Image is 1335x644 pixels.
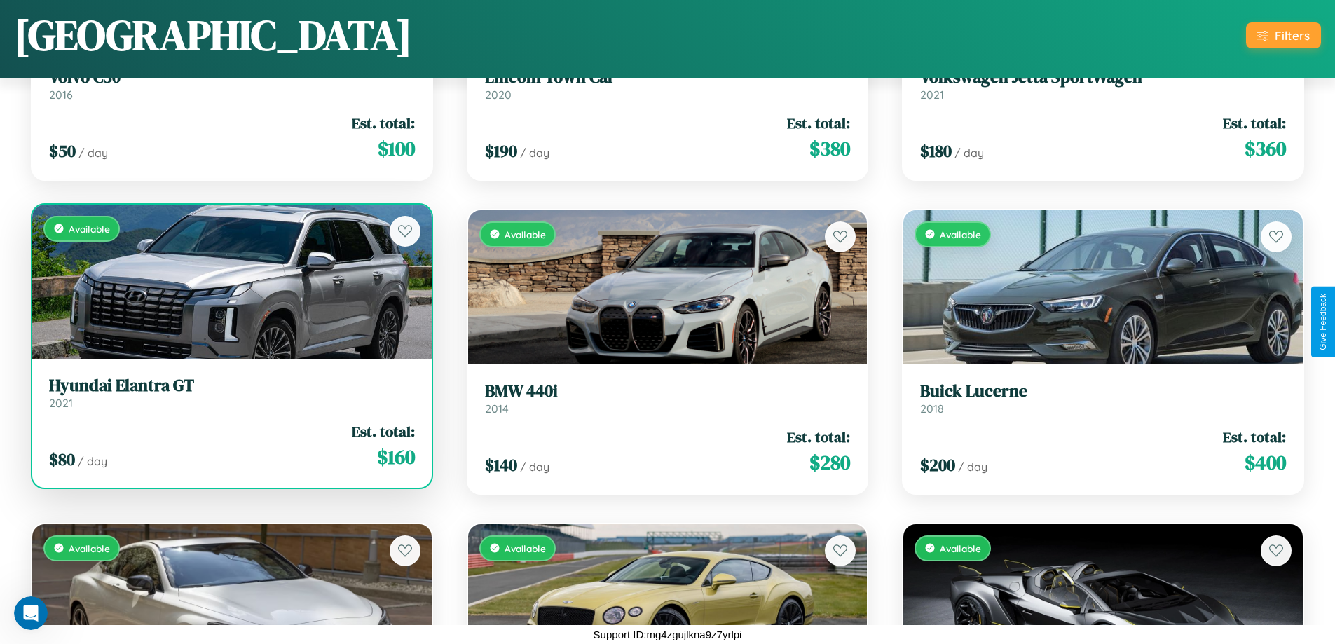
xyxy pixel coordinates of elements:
[69,223,110,235] span: Available
[485,88,512,102] span: 2020
[920,381,1286,416] a: Buick Lucerne2018
[809,135,850,163] span: $ 380
[49,67,415,88] h3: Volvo C30
[485,381,851,402] h3: BMW 440i
[49,448,75,471] span: $ 80
[1245,135,1286,163] span: $ 360
[920,67,1286,102] a: Volkswagen Jetta SportWagen2021
[1245,448,1286,477] span: $ 400
[377,443,415,471] span: $ 160
[485,381,851,416] a: BMW 440i2014
[920,453,955,477] span: $ 200
[1275,28,1310,43] div: Filters
[787,113,850,133] span: Est. total:
[1318,294,1328,350] div: Give Feedback
[1223,427,1286,447] span: Est. total:
[940,542,981,554] span: Available
[920,381,1286,402] h3: Buick Lucerne
[594,625,742,644] p: Support ID: mg4zgujlkna9z7yrlpi
[485,67,851,102] a: Lincoln Town Car2020
[485,402,509,416] span: 2014
[14,596,48,630] iframe: Intercom live chat
[49,67,415,102] a: Volvo C302016
[920,67,1286,88] h3: Volkswagen Jetta SportWagen
[958,460,987,474] span: / day
[14,6,412,64] h1: [GEOGRAPHIC_DATA]
[49,396,73,410] span: 2021
[485,67,851,88] h3: Lincoln Town Car
[1246,22,1321,48] button: Filters
[787,427,850,447] span: Est. total:
[49,139,76,163] span: $ 50
[49,376,415,410] a: Hyundai Elantra GT2021
[485,139,517,163] span: $ 190
[78,146,108,160] span: / day
[809,448,850,477] span: $ 280
[69,542,110,554] span: Available
[485,453,517,477] span: $ 140
[920,139,952,163] span: $ 180
[78,454,107,468] span: / day
[505,542,546,554] span: Available
[505,228,546,240] span: Available
[49,88,73,102] span: 2016
[920,402,944,416] span: 2018
[49,376,415,396] h3: Hyundai Elantra GT
[378,135,415,163] span: $ 100
[352,113,415,133] span: Est. total:
[520,146,549,160] span: / day
[1223,113,1286,133] span: Est. total:
[920,88,944,102] span: 2021
[520,460,549,474] span: / day
[352,421,415,441] span: Est. total:
[940,228,981,240] span: Available
[954,146,984,160] span: / day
